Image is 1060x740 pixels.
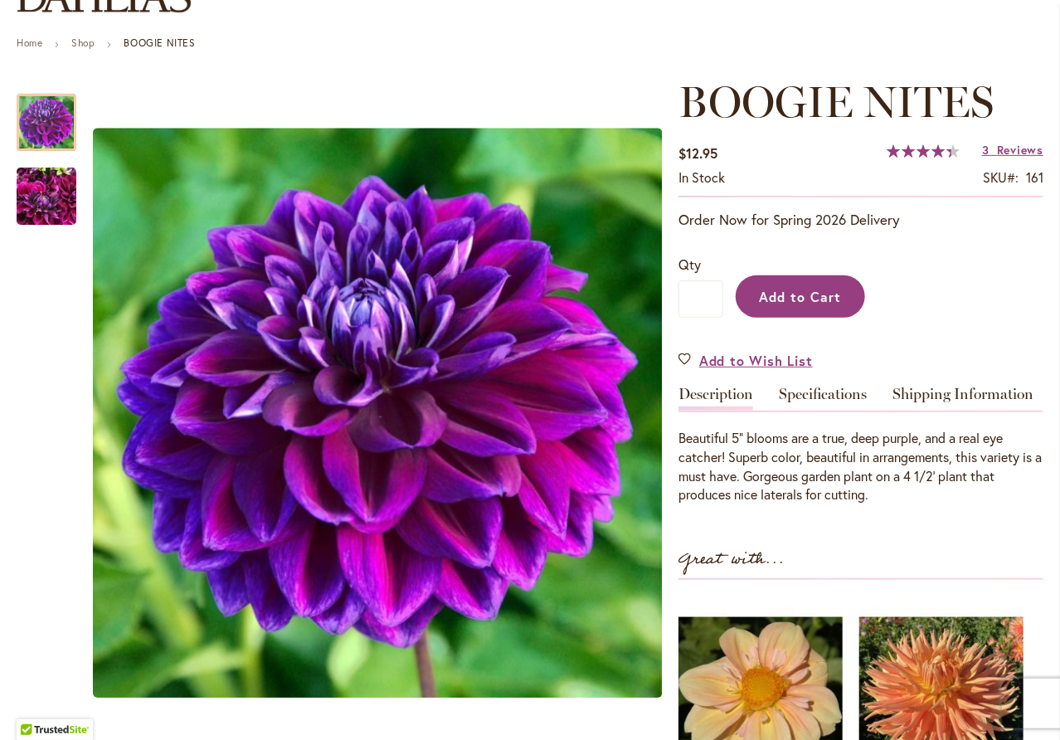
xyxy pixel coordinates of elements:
[678,210,1043,230] p: Order Now for Spring 2026 Delivery
[983,168,1019,186] strong: SKU
[982,142,989,158] span: 3
[736,275,865,318] button: Add to Cart
[699,351,813,370] span: Add to Wish List
[678,351,813,370] a: Add to Wish List
[678,144,717,162] span: $12.95
[17,157,76,236] img: BOOGIE NITES
[678,387,1043,504] div: Detailed Product Info
[93,128,662,698] img: BOOGIE NITES
[678,168,725,186] span: In stock
[760,288,842,305] span: Add to Cart
[17,77,93,151] div: BOOGIE NITES
[678,387,753,411] a: Description
[892,387,1033,411] a: Shipping Information
[997,142,1043,158] span: Reviews
[678,546,785,573] strong: Great with...
[887,144,960,158] div: 89%
[678,429,1043,504] div: Beautiful 5” blooms are a true, deep purple, and a real eye catcher! Superb color, beautiful in a...
[678,75,994,128] span: BOOGIE NITES
[71,37,95,49] a: Shop
[982,142,1043,158] a: 3 Reviews
[17,151,76,225] div: BOOGIE NITES
[17,37,42,49] a: Home
[678,168,725,187] div: Availability
[678,256,701,273] span: Qty
[12,681,59,728] iframe: Launch Accessibility Center
[124,37,195,49] strong: BOOGIE NITES
[1026,168,1043,187] div: 161
[779,387,867,411] a: Specifications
